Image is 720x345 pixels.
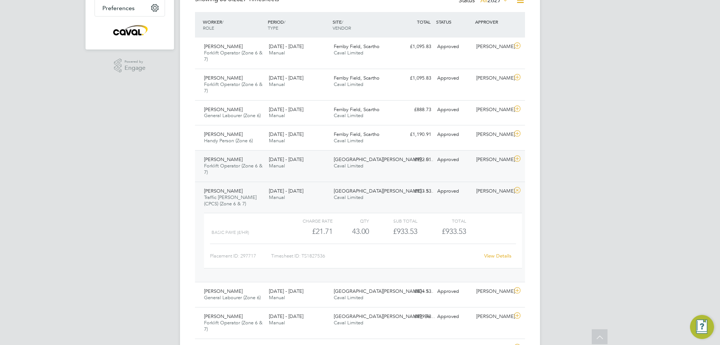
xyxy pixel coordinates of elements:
[269,81,285,87] span: Manual
[204,194,256,207] span: Traffic [PERSON_NAME] (CPCS) (Zone 6 & 7)
[269,50,285,56] span: Manual
[395,128,434,141] div: £1,190.91
[204,188,243,194] span: [PERSON_NAME]
[284,19,285,25] span: /
[473,154,512,166] div: [PERSON_NAME]
[334,81,363,87] span: Caval Limited
[473,72,512,84] div: [PERSON_NAME]
[269,313,303,319] span: [DATE] - [DATE]
[204,50,262,62] span: Forklift Operator (Zone 6 & 7)
[201,15,266,35] div: WORKER
[369,225,417,238] div: £933.53
[690,315,714,339] button: Engage Resource Center
[94,24,165,36] a: Go to home page
[434,185,473,197] div: Approved
[334,319,363,326] span: Caval Limited
[434,285,473,298] div: Approved
[334,163,363,169] span: Caval Limited
[222,19,223,25] span: /
[342,19,343,25] span: /
[269,194,285,200] span: Manual
[204,156,243,163] span: [PERSON_NAME]
[473,104,512,116] div: [PERSON_NAME]
[204,288,243,294] span: [PERSON_NAME]
[210,250,271,262] div: Placement ID: 297717
[434,15,473,29] div: STATUS
[124,65,145,71] span: Engage
[473,15,512,29] div: APPROVER
[269,106,303,113] span: [DATE] - [DATE]
[114,59,146,73] a: Powered byEngage
[284,225,333,238] div: £21.71
[334,131,379,137] span: Ferriby Field, Scartho
[395,154,434,166] div: £992.01
[473,285,512,298] div: [PERSON_NAME]
[331,15,396,35] div: SITE
[204,75,243,81] span: [PERSON_NAME]
[269,137,285,144] span: Manual
[204,319,262,332] span: Forklift Operator (Zone 6 & 7)
[269,288,303,294] span: [DATE] - [DATE]
[334,313,435,319] span: [GEOGRAPHIC_DATA][PERSON_NAME], Be…
[204,43,243,50] span: [PERSON_NAME]
[395,72,434,84] div: £1,095.83
[124,59,145,65] span: Powered by
[369,216,417,225] div: Sub Total
[334,75,379,81] span: Ferriby Field, Scartho
[434,310,473,323] div: Approved
[334,156,433,163] span: [GEOGRAPHIC_DATA][PERSON_NAME] - S…
[102,5,135,12] span: Preferences
[334,194,363,200] span: Caval Limited
[211,230,249,235] span: BASIC PAYE (£/HR)
[204,81,262,94] span: Forklift Operator (Zone 6 & 7)
[269,75,303,81] span: [DATE] - [DATE]
[333,216,369,225] div: QTY
[269,156,303,163] span: [DATE] - [DATE]
[334,112,363,119] span: Caval Limited
[442,227,466,236] span: £933.53
[473,310,512,323] div: [PERSON_NAME]
[333,25,351,31] span: VENDOR
[204,112,261,119] span: General Labourer (Zone 6)
[269,43,303,50] span: [DATE] - [DATE]
[203,25,214,31] span: ROLE
[395,310,434,323] div: £899.73
[204,106,243,113] span: [PERSON_NAME]
[434,154,473,166] div: Approved
[284,216,333,225] div: Charge rate
[269,131,303,137] span: [DATE] - [DATE]
[434,72,473,84] div: Approved
[271,250,479,262] div: Timesheet ID: TS1827536
[204,131,243,137] span: [PERSON_NAME]
[269,319,285,326] span: Manual
[484,253,511,259] a: View Details
[417,19,430,25] span: TOTAL
[111,24,148,36] img: caval-logo-retina.png
[434,41,473,53] div: Approved
[334,106,379,113] span: Ferriby Field, Scartho
[334,188,433,194] span: [GEOGRAPHIC_DATA][PERSON_NAME] - S…
[204,313,243,319] span: [PERSON_NAME]
[473,128,512,141] div: [PERSON_NAME]
[269,294,285,301] span: Manual
[204,294,261,301] span: General Labourer (Zone 6)
[434,104,473,116] div: Approved
[473,41,512,53] div: [PERSON_NAME]
[334,137,363,144] span: Caval Limited
[266,15,331,35] div: PERIOD
[395,41,434,53] div: £1,095.83
[417,216,466,225] div: Total
[395,104,434,116] div: £888.73
[395,285,434,298] div: £804.53
[333,225,369,238] div: 43.00
[395,185,434,197] div: £933.53
[268,25,278,31] span: TYPE
[269,112,285,119] span: Manual
[204,137,253,144] span: Handy Person (Zone 6)
[204,163,262,175] span: Forklift Operator (Zone 6 & 7)
[334,43,379,50] span: Ferriby Field, Scartho
[334,294,363,301] span: Caval Limited
[434,128,473,141] div: Approved
[473,185,512,197] div: [PERSON_NAME]
[334,50,363,56] span: Caval Limited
